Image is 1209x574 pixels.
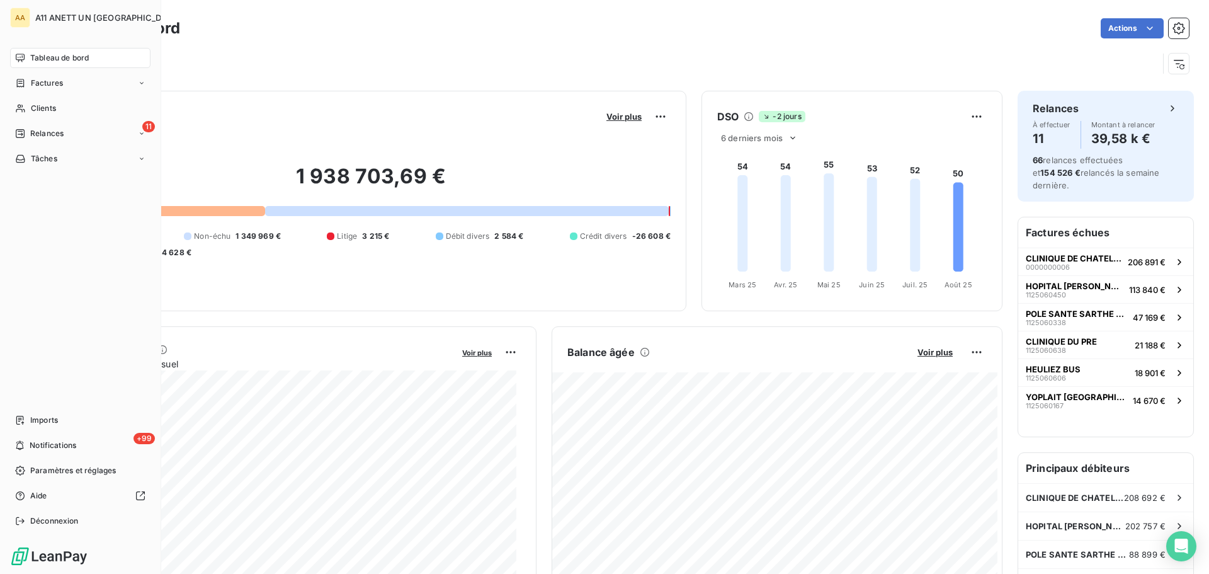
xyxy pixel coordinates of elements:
tspan: Avr. 25 [774,280,797,289]
button: YOPLAIT [GEOGRAPHIC_DATA]112506016714 670 € [1018,386,1193,414]
span: Voir plus [606,112,642,122]
tspan: Juil. 25 [902,280,928,289]
a: Tableau de bord [10,48,150,68]
h6: Principaux débiteurs [1018,453,1193,483]
span: Montant à relancer [1091,121,1155,129]
span: YOPLAIT [GEOGRAPHIC_DATA] [1026,392,1128,402]
h6: Relances [1033,101,1079,116]
span: POLE SANTE SARTHE ET [GEOGRAPHIC_DATA] [1026,309,1128,319]
span: Déconnexion [30,515,79,527]
span: Débit divers [446,231,490,242]
span: Non-échu [194,231,230,242]
h6: DSO [717,109,739,124]
span: Notifications [30,440,76,451]
span: A11 ANETT UN [GEOGRAPHIC_DATA] [35,13,180,23]
span: HOPITAL [PERSON_NAME] L'ABBESSE [1026,281,1124,291]
span: 206 891 € [1128,257,1166,267]
span: 11 [142,121,155,132]
button: Voir plus [914,347,956,358]
span: Tableau de bord [30,52,89,64]
tspan: Juin 25 [859,280,885,289]
span: 0000000006 [1026,263,1070,271]
span: POLE SANTE SARTHE ET [GEOGRAPHIC_DATA] [1026,549,1129,560]
h6: Factures échues [1018,217,1193,248]
span: Tâches [31,153,57,164]
div: AA [10,8,30,28]
img: Logo LeanPay [10,546,88,566]
h4: 11 [1033,129,1070,149]
h6: Balance âgée [567,345,635,360]
span: 66 [1033,155,1043,165]
span: Voir plus [917,347,953,357]
a: 11Relances [10,123,150,144]
span: 21 188 € [1135,340,1166,350]
span: Crédit divers [580,231,627,242]
span: CLINIQUE DE CHATELLERAULT [1026,493,1124,503]
tspan: Mars 25 [729,280,756,289]
span: 3 215 € [362,231,389,242]
button: HEULIEZ BUS112506060618 901 € [1018,359,1193,386]
span: 113 840 € [1129,285,1166,295]
button: Voir plus [458,347,496,358]
button: CLINIQUE DU PRE112506063821 188 € [1018,331,1193,359]
span: 14 670 € [1133,396,1166,406]
span: 88 899 € [1129,549,1166,560]
span: 6 derniers mois [721,133,783,143]
span: Paramètres et réglages [30,465,116,476]
span: 1 349 969 € [236,231,281,242]
a: Paramètres et réglages [10,461,150,481]
a: Factures [10,73,150,93]
span: À effectuer [1033,121,1070,129]
tspan: Août 25 [945,280,972,289]
button: HOPITAL [PERSON_NAME] L'ABBESSE1125060450113 840 € [1018,275,1193,303]
span: Clients [31,103,56,114]
span: +99 [133,433,155,444]
span: relances effectuées et relancés la semaine dernière. [1033,155,1160,190]
span: Voir plus [462,348,492,357]
span: Litige [337,231,357,242]
a: Tâches [10,149,150,169]
span: 47 169 € [1133,313,1166,323]
span: 208 692 € [1124,493,1166,503]
span: 2 584 € [494,231,523,242]
span: 1125060450 [1026,291,1066,299]
span: -2 jours [759,111,805,122]
button: CLINIQUE DE CHATELLERAULT0000000006206 891 € [1018,248,1193,275]
div: Open Intercom Messenger [1166,531,1196,561]
tspan: Mai 25 [817,280,841,289]
a: Clients [10,98,150,118]
button: POLE SANTE SARTHE ET [GEOGRAPHIC_DATA]112506033847 169 € [1018,303,1193,331]
h2: 1 938 703,69 € [71,164,671,202]
span: 1125060638 [1026,347,1066,354]
button: Voir plus [603,111,645,122]
span: Relances [30,128,64,139]
span: CLINIQUE DE CHATELLERAULT [1026,253,1123,263]
span: 1125060606 [1026,374,1066,382]
span: Chiffre d'affaires mensuel [71,357,453,370]
span: 154 526 € [1040,168,1080,178]
span: Factures [31,77,63,89]
span: 18 901 € [1135,368,1166,378]
span: 1125060167 [1026,402,1064,410]
span: HEULIEZ BUS [1026,364,1081,374]
span: Aide [30,490,47,502]
span: Imports [30,415,58,426]
span: -26 608 € [632,231,671,242]
a: Aide [10,486,150,506]
span: CLINIQUE DU PRE [1026,336,1097,347]
button: Actions [1101,18,1164,38]
span: -4 628 € [158,247,191,258]
span: HOPITAL [PERSON_NAME] L'ABBESSE [1026,521,1125,531]
a: Imports [10,410,150,430]
span: 1125060338 [1026,319,1066,326]
span: 202 757 € [1125,521,1166,531]
h4: 39,58 k € [1091,129,1155,149]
